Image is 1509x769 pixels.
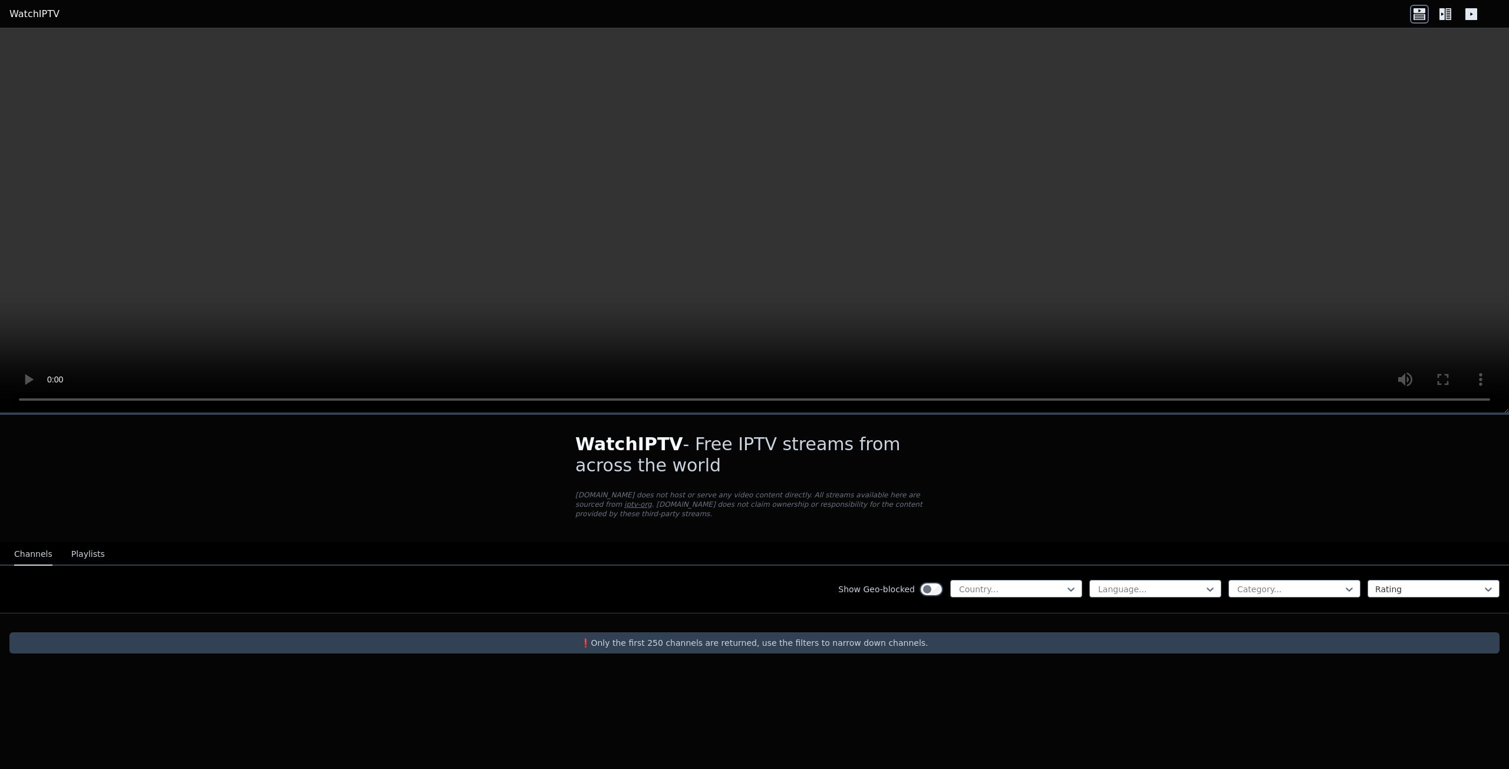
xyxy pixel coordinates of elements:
label: Show Geo-blocked [838,583,915,595]
span: WatchIPTV [575,434,683,454]
a: WatchIPTV [9,7,60,21]
a: iptv-org [624,500,652,509]
p: ❗️Only the first 250 channels are returned, use the filters to narrow down channels. [14,637,1495,649]
h1: - Free IPTV streams from across the world [575,434,934,476]
p: [DOMAIN_NAME] does not host or serve any video content directly. All streams available here are s... [575,490,934,519]
button: Playlists [71,543,105,566]
button: Channels [14,543,52,566]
